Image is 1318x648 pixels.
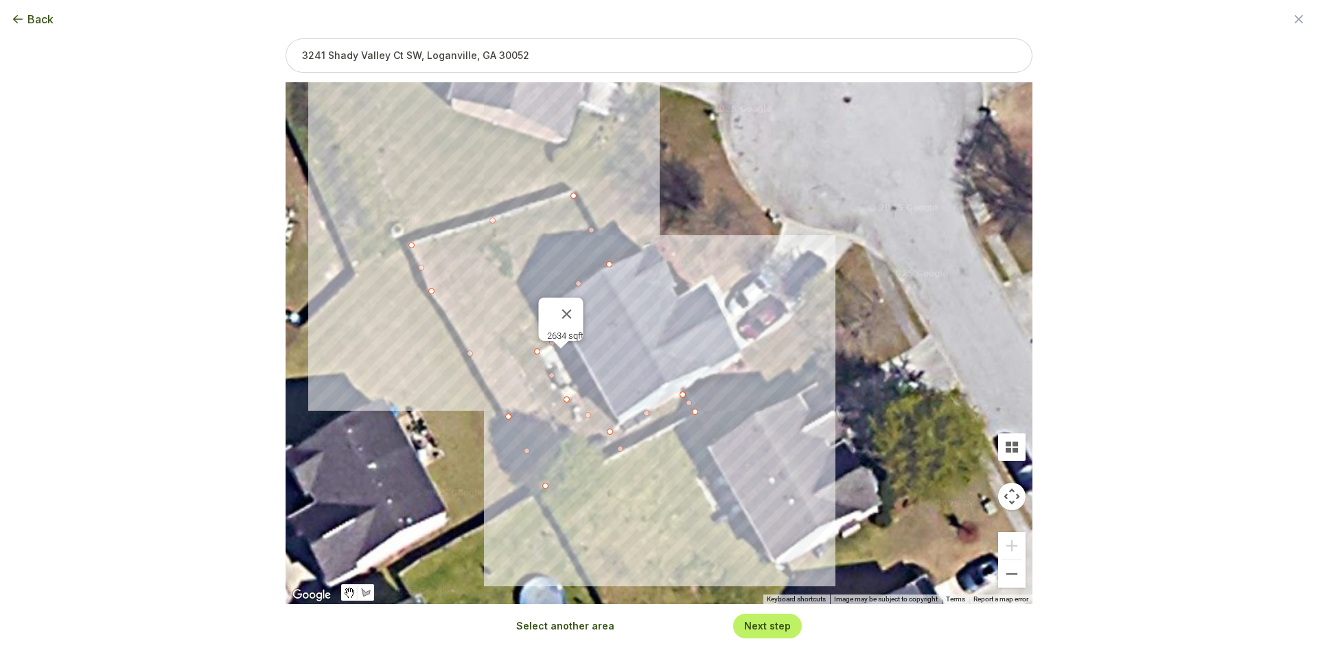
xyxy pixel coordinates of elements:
button: Select another area [516,619,614,633]
button: Close [551,298,583,331]
input: 3241 Shady Valley Ct SW, Loganville, GA 30052 [286,38,1032,73]
button: Draw a shape [358,584,374,601]
button: Tilt map [998,433,1026,461]
img: Google [289,586,334,604]
a: Terms (opens in new tab) [946,595,965,603]
button: Stop drawing [341,584,358,601]
a: Open this area in Google Maps (opens a new window) [289,586,334,604]
button: Map camera controls [998,483,1026,510]
button: Zoom out [998,560,1026,588]
button: Next step [744,619,791,632]
a: Report a map error [973,595,1028,603]
button: Keyboard shortcuts [767,595,826,604]
div: 2634 sqft [547,331,583,341]
button: Zoom in [998,532,1026,560]
span: Image may be subject to copyright [834,595,938,603]
span: Back [27,11,54,27]
button: Back [11,11,54,27]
